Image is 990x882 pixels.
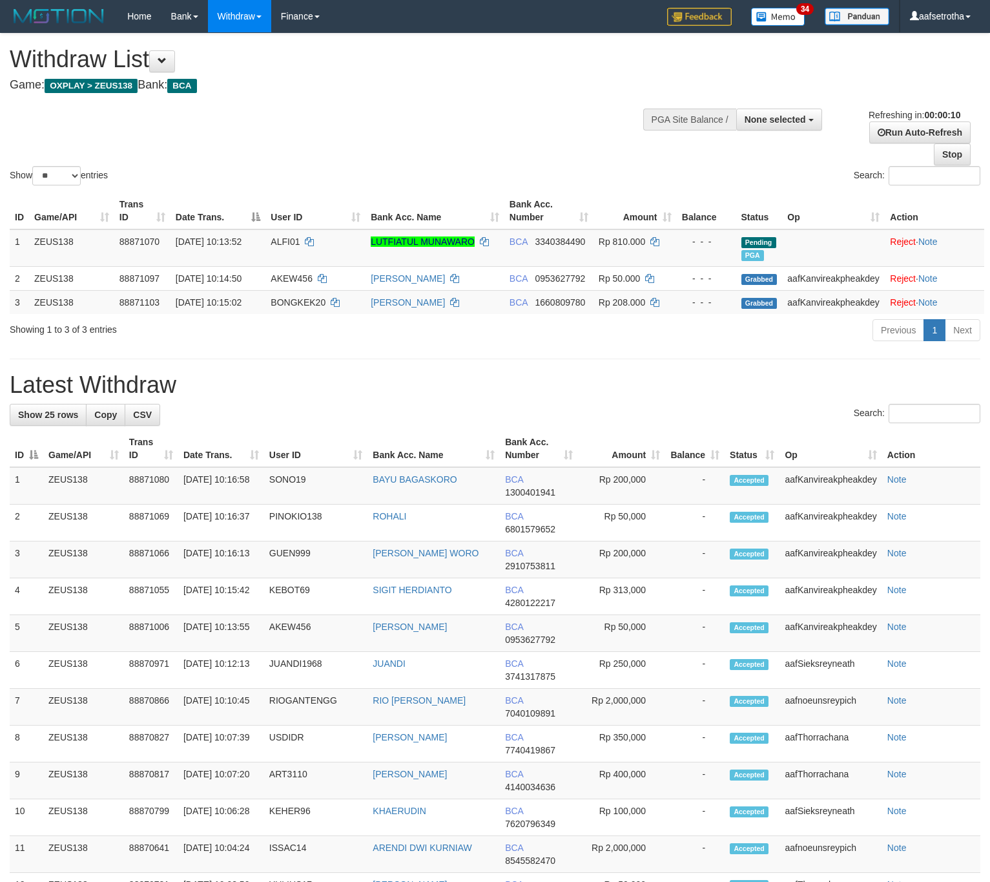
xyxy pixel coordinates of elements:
[367,430,500,467] th: Bank Acc. Name: activate to sort column ascending
[18,410,78,420] span: Show 25 rows
[178,762,264,799] td: [DATE] 10:07:20
[264,689,367,726] td: RIOGANTENGG
[505,843,523,853] span: BCA
[264,799,367,836] td: KEHER96
[578,652,665,689] td: Rp 250,000
[854,404,980,423] label: Search:
[29,193,114,229] th: Game/API: activate to sort column ascending
[882,430,980,467] th: Action
[178,726,264,762] td: [DATE] 10:07:39
[10,404,87,426] a: Show 25 rows
[854,166,980,185] label: Search:
[825,8,889,25] img: panduan.png
[885,193,984,229] th: Action
[505,635,555,645] span: Copy 0953627792 to clipboard
[505,782,555,792] span: Copy 4140034636 to clipboard
[741,250,764,261] span: Marked by aafnoeunsreypich
[890,236,916,247] a: Reject
[730,512,768,523] span: Accepted
[918,297,938,308] a: Note
[741,298,778,309] span: Grabbed
[124,799,178,836] td: 88870799
[599,273,641,284] span: Rp 50.000
[271,297,325,308] span: BONGKEK20
[665,762,725,799] td: -
[373,806,426,816] a: KHAERUDIN
[578,505,665,541] td: Rp 50,000
[578,467,665,505] td: Rp 200,000
[10,430,43,467] th: ID: activate to sort column descending
[665,836,725,873] td: -
[578,762,665,799] td: Rp 400,000
[10,6,108,26] img: MOTION_logo.png
[730,549,768,560] span: Accepted
[10,726,43,762] td: 8
[779,726,882,762] td: aafThorrachana
[505,671,555,682] span: Copy 3741317875 to clipboard
[751,8,805,26] img: Button%20Memo.svg
[599,236,645,247] span: Rp 810.000
[264,836,367,873] td: ISSAC14
[505,769,523,779] span: BCA
[730,696,768,707] span: Accepted
[373,769,447,779] a: [PERSON_NAME]
[745,114,806,125] span: None selected
[736,109,822,131] button: None selected
[271,236,300,247] span: ALFI01
[265,193,366,229] th: User ID: activate to sort column ascending
[730,475,768,486] span: Accepted
[10,290,29,314] td: 3
[578,615,665,652] td: Rp 50,000
[945,319,980,341] a: Next
[682,296,731,309] div: - - -
[505,474,523,485] span: BCA
[170,193,266,229] th: Date Trans.: activate to sort column descending
[643,109,736,131] div: PGA Site Balance /
[741,274,778,285] span: Grabbed
[94,410,117,420] span: Copy
[599,297,645,308] span: Rp 208.000
[264,430,367,467] th: User ID: activate to sort column ascending
[43,505,124,541] td: ZEUS138
[43,615,124,652] td: ZEUS138
[885,266,984,290] td: ·
[29,266,114,290] td: ZEUS138
[373,548,479,558] a: [PERSON_NAME] WORO
[779,689,882,726] td: aafnoeunsreypich
[371,273,445,284] a: [PERSON_NAME]
[578,578,665,615] td: Rp 313,000
[887,622,907,632] a: Note
[125,404,160,426] a: CSV
[887,695,907,706] a: Note
[889,404,980,423] input: Search:
[10,541,43,578] td: 3
[10,266,29,290] td: 2
[124,726,178,762] td: 88870827
[119,236,160,247] span: 88871070
[730,585,768,596] span: Accepted
[890,297,916,308] a: Reject
[924,110,960,120] strong: 00:00:10
[730,806,768,817] span: Accepted
[741,237,776,248] span: Pending
[665,505,725,541] td: -
[264,726,367,762] td: USDIDR
[730,843,768,854] span: Accepted
[264,615,367,652] td: AKEW456
[43,467,124,505] td: ZEUS138
[535,297,586,308] span: Copy 1660809780 to clipboard
[736,193,783,229] th: Status
[10,467,43,505] td: 1
[730,733,768,744] span: Accepted
[887,474,907,485] a: Note
[505,511,523,521] span: BCA
[782,290,885,314] td: aafKanvireakpheakdey
[934,143,971,165] a: Stop
[887,658,907,669] a: Note
[124,578,178,615] td: 88871055
[887,585,907,595] a: Note
[176,236,242,247] span: [DATE] 10:13:52
[885,229,984,267] td: ·
[43,762,124,799] td: ZEUS138
[10,689,43,726] td: 7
